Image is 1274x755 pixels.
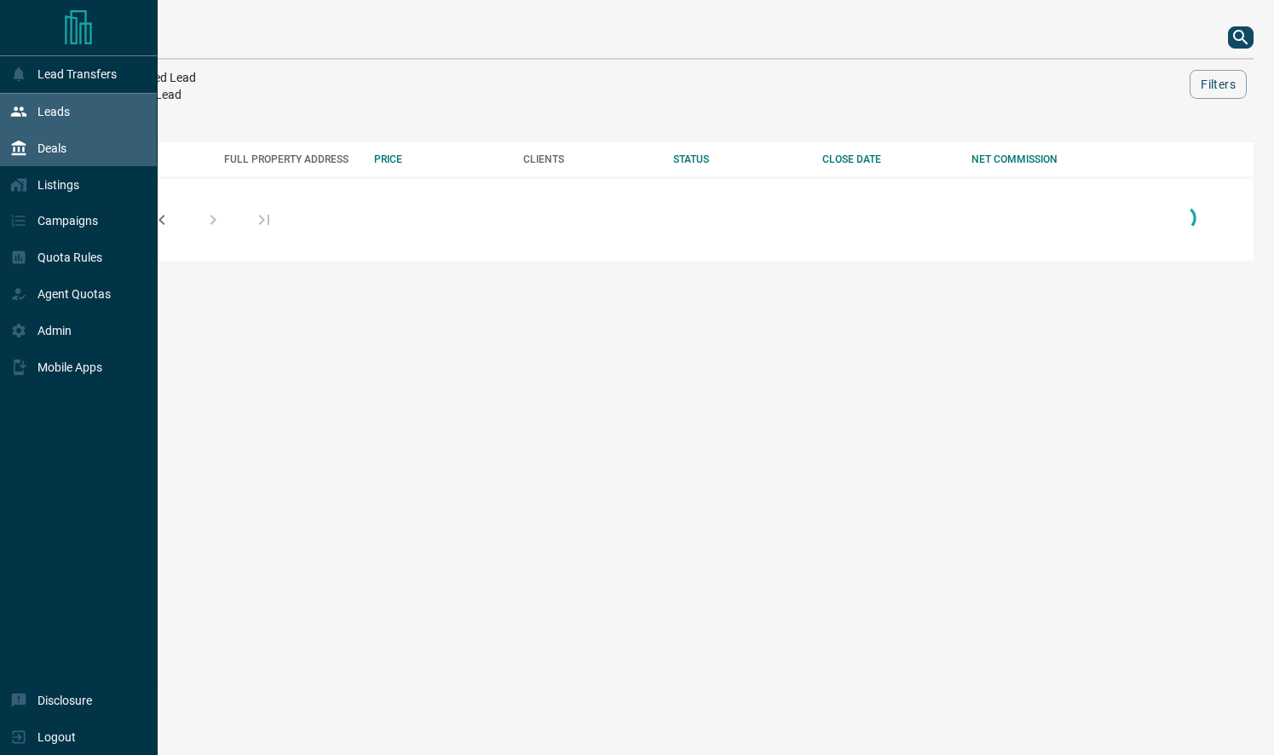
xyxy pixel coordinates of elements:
[224,153,356,165] div: FULL PROPERTY ADDRESS
[1190,70,1247,99] button: Filters
[1167,201,1201,238] div: Loading
[822,153,954,165] div: CLOSE DATE
[673,153,805,165] div: STATUS
[971,153,1104,165] div: NET COMMISSION
[1228,26,1254,49] button: search button
[523,153,655,165] div: CLIENTS
[374,153,506,165] div: PRICE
